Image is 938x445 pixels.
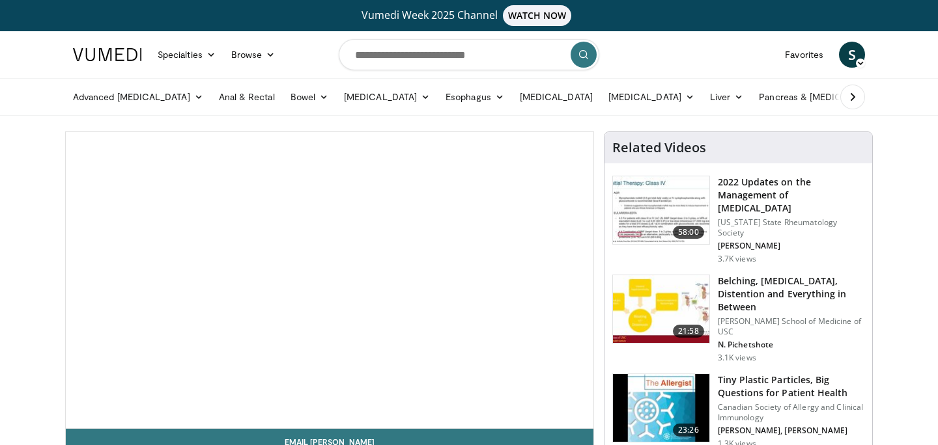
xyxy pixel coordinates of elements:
[718,254,756,264] p: 3.7K views
[673,226,704,239] span: 58:00
[601,84,702,110] a: [MEDICAL_DATA]
[339,39,599,70] input: Search topics, interventions
[65,84,211,110] a: Advanced [MEDICAL_DATA]
[512,84,601,110] a: [MEDICAL_DATA]
[150,42,223,68] a: Specialties
[223,42,283,68] a: Browse
[718,316,864,337] p: [PERSON_NAME] School of Medicine of USC
[777,42,831,68] a: Favorites
[839,42,865,68] a: S
[718,275,864,314] h3: Belching, [MEDICAL_DATA], Distention and Everything in Between
[718,217,864,238] p: [US_STATE] State Rheumatology Society
[613,176,709,244] img: 07e8cbaf-531a-483a-a574-edfd115eef37.150x105_q85_crop-smart_upscale.jpg
[438,84,512,110] a: Esophagus
[673,424,704,437] span: 23:26
[75,5,863,26] a: Vumedi Week 2025 ChannelWATCH NOW
[613,374,709,442] img: 70053798-998e-4f4b-930b-63d060999fdc.150x105_q85_crop-smart_upscale.jpg
[503,5,572,26] span: WATCH NOW
[283,84,336,110] a: Bowel
[612,176,864,264] a: 58:00 2022 Updates on the Management of [MEDICAL_DATA] [US_STATE] State Rheumatology Society [PER...
[718,353,756,363] p: 3.1K views
[718,402,864,423] p: Canadian Society of Allergy and Clinical Immunology
[613,275,709,343] img: 55a7c609-2ba2-4663-8e6e-10429114560c.150x105_q85_crop-smart_upscale.jpg
[211,84,283,110] a: Anal & Rectal
[718,373,864,399] h3: Tiny Plastic Particles, Big Questions for Patient Health
[718,340,864,350] p: N. Pichetshote
[673,325,704,338] span: 21:58
[66,132,593,429] video-js: Video Player
[73,48,142,61] img: VuMedi Logo
[612,275,864,363] a: 21:58 Belching, [MEDICAL_DATA], Distention and Everything in Between [PERSON_NAME] School of Medi...
[718,241,864,251] p: [PERSON_NAME]
[702,84,751,110] a: Liver
[336,84,438,110] a: [MEDICAL_DATA]
[751,84,903,110] a: Pancreas & [MEDICAL_DATA]
[718,176,864,215] h3: 2022 Updates on the Management of [MEDICAL_DATA]
[718,425,864,436] p: [PERSON_NAME], [PERSON_NAME]
[612,140,706,155] h4: Related Videos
